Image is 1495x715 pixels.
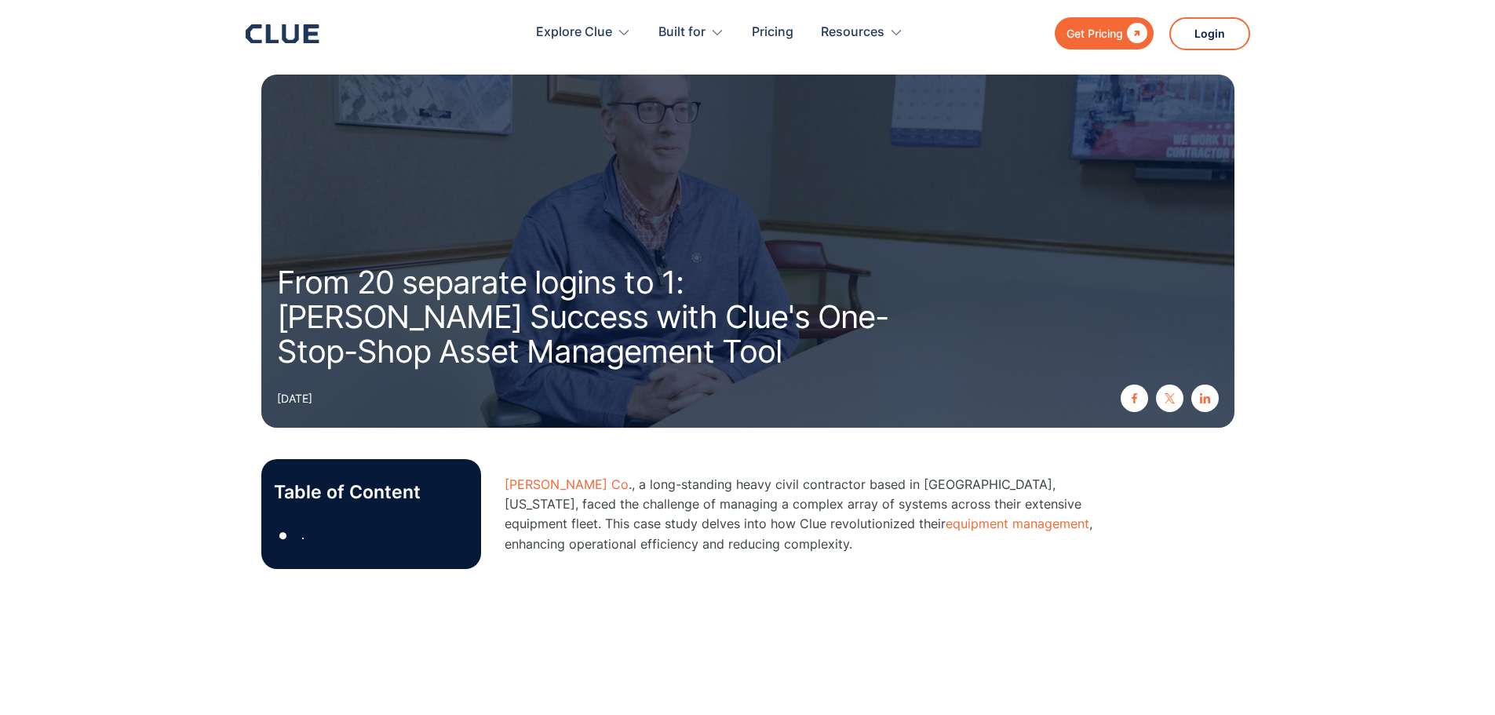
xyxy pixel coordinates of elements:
[301,525,304,545] div: .
[274,523,469,547] a: ●.
[1169,17,1250,50] a: Login
[1165,393,1175,403] img: twitter X icon
[946,516,1089,531] a: equipment management
[1055,17,1154,49] a: Get Pricing
[274,480,469,505] p: Table of Content
[752,8,793,57] a: Pricing
[658,8,706,57] div: Built for
[1067,24,1123,43] div: Get Pricing
[1200,393,1210,403] img: linkedin icon
[277,389,312,408] div: [DATE]
[821,8,884,57] div: Resources
[536,8,612,57] div: Explore Clue
[274,523,293,547] div: ●
[505,476,629,492] a: [PERSON_NAME] Co
[1123,24,1147,43] div: 
[277,265,936,369] h1: From 20 separate logins to 1: [PERSON_NAME] Success with Clue's One-Stop-Shop Asset Management Tool
[1129,393,1139,403] img: facebook icon
[505,475,1132,554] p: ., a long-standing heavy civil contractor based in [GEOGRAPHIC_DATA], [US_STATE], faced the chall...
